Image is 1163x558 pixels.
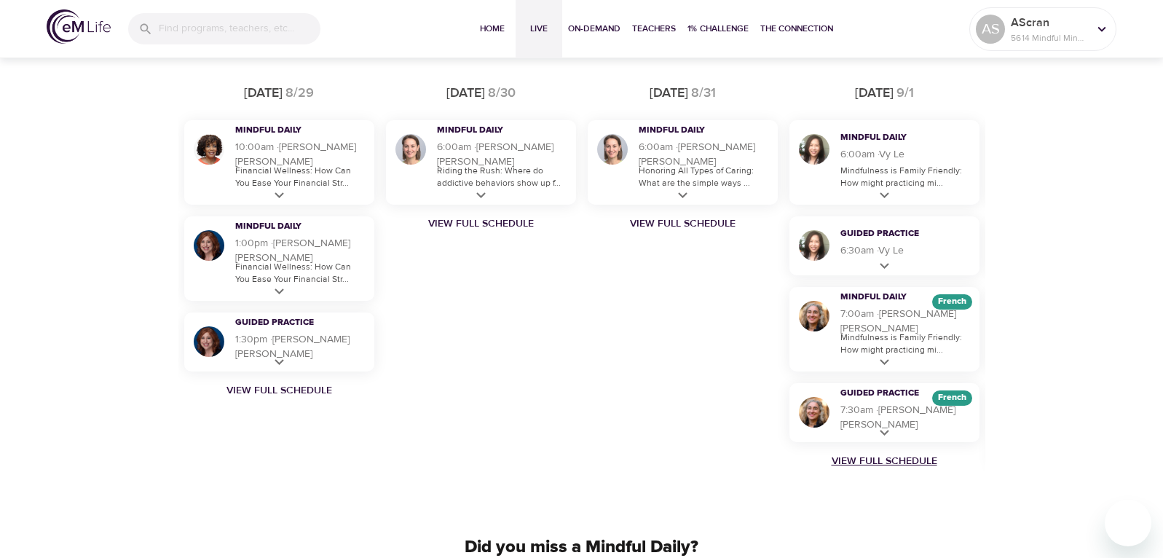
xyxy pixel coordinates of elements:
[192,132,226,167] img: Janet Alston Jackson
[896,84,914,103] div: 9/1
[1011,31,1088,44] p: 5614 Mindful Minutes
[639,165,770,189] p: Honoring All Types of Caring: What are the simple ways ...
[840,147,972,162] h5: 6:00am · Vy Le
[47,9,111,44] img: logo
[639,125,752,137] h3: Mindful Daily
[932,390,972,406] div: The episodes in this programs will be in French
[475,21,510,36] span: Home
[840,291,953,304] h3: Mindful Daily
[393,132,428,167] img: Deanna Burkett
[235,221,348,233] h3: Mindful Daily
[437,165,569,189] p: Riding the Rush: Where do addictive behaviors show up f...
[840,165,972,189] p: Mindfulness is Family Friendly: How might practicing mi...
[855,84,894,103] div: [DATE]
[976,15,1005,44] div: AS
[488,84,516,103] div: 8/30
[159,13,320,44] input: Find programs, teachers, etc...
[235,125,348,137] h3: Mindful Daily
[687,21,749,36] span: 1% Challenge
[521,21,556,36] span: Live
[760,21,833,36] span: The Connection
[244,84,283,103] div: [DATE]
[235,261,367,286] p: Financial Wellness: How Can You Ease Your Financial Str...
[932,294,972,310] div: The episodes in this programs will be in French
[285,84,314,103] div: 8/29
[235,140,367,169] h5: 10:00am · [PERSON_NAME] [PERSON_NAME]
[568,21,620,36] span: On-Demand
[235,165,367,189] p: Financial Wellness: How Can You Ease Your Financial Str...
[1011,14,1088,31] p: AScran
[840,228,953,240] h3: Guided Practice
[840,331,972,356] p: Mindfulness is Family Friendly: How might practicing mi...
[797,228,832,263] img: Vy Le
[595,132,630,167] img: Deanna Burkett
[437,140,569,169] h5: 6:00am · [PERSON_NAME] [PERSON_NAME]
[840,388,953,400] h3: Guided Practice
[582,216,784,231] a: View Full Schedule
[797,299,832,334] img: Maria Martinez Alonso
[1105,500,1151,546] iframe: Button to launch messaging window
[797,395,832,430] img: Maria Martinez Alonso
[437,125,550,137] h3: Mindful Daily
[784,454,985,468] a: View Full Schedule
[797,132,832,167] img: Vy Le
[691,84,716,103] div: 8/31
[840,243,972,258] h5: 6:30am · Vy Le
[380,216,582,231] a: View Full Schedule
[235,317,348,329] h3: Guided Practice
[840,307,972,336] h5: 7:00am · [PERSON_NAME] [PERSON_NAME]
[235,236,367,265] h5: 1:00pm · [PERSON_NAME] [PERSON_NAME]
[650,84,688,103] div: [DATE]
[192,324,226,359] img: Elaine Smookler
[235,332,367,361] h5: 1:30pm · [PERSON_NAME] [PERSON_NAME]
[178,383,380,398] a: View Full Schedule
[840,132,953,144] h3: Mindful Daily
[192,228,226,263] img: Elaine Smookler
[840,403,972,432] h5: 7:30am · [PERSON_NAME] [PERSON_NAME]
[632,21,676,36] span: Teachers
[446,84,485,103] div: [DATE]
[639,140,770,169] h5: 6:00am · [PERSON_NAME] [PERSON_NAME]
